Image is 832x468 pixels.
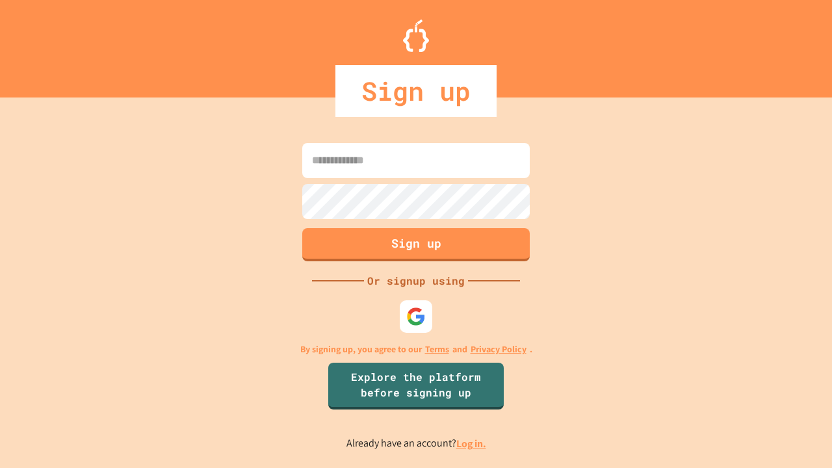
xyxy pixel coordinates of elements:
[364,273,468,289] div: Or signup using
[406,307,426,326] img: google-icon.svg
[328,363,504,409] a: Explore the platform before signing up
[300,343,532,356] p: By signing up, you agree to our and .
[471,343,526,356] a: Privacy Policy
[346,435,486,452] p: Already have an account?
[403,19,429,52] img: Logo.svg
[335,65,497,117] div: Sign up
[302,228,530,261] button: Sign up
[456,437,486,450] a: Log in.
[425,343,449,356] a: Terms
